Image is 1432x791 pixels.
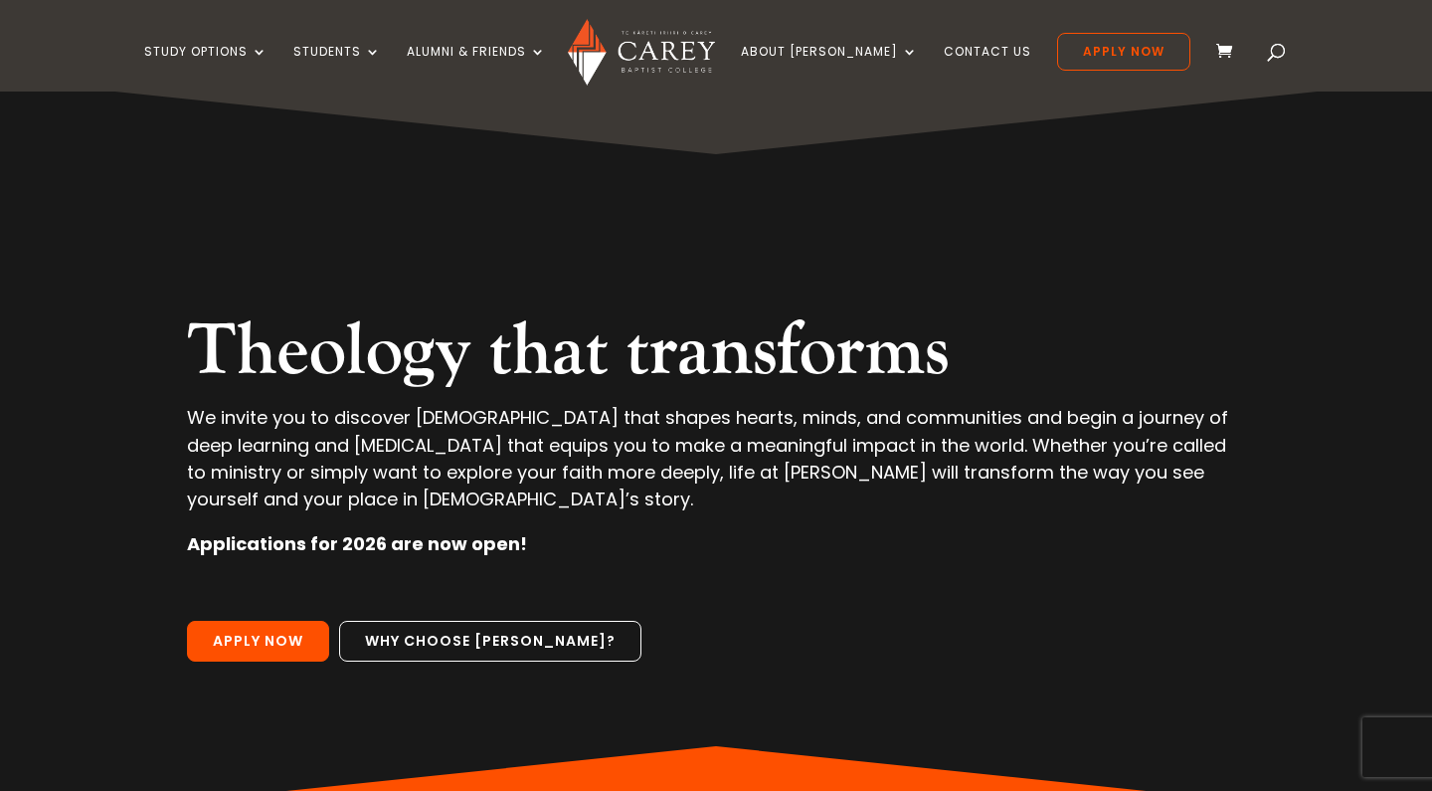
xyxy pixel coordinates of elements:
a: Study Options [144,45,268,92]
h2: Theology that transforms [187,308,1245,404]
a: Why choose [PERSON_NAME]? [339,621,641,663]
a: Students [293,45,381,92]
a: Apply Now [187,621,329,663]
a: Alumni & Friends [407,45,546,92]
p: We invite you to discover [DEMOGRAPHIC_DATA] that shapes hearts, minds, and communities and begin... [187,404,1245,530]
strong: Applications for 2026 are now open! [187,531,527,556]
img: Carey Baptist College [568,19,714,86]
a: About [PERSON_NAME] [741,45,918,92]
a: Apply Now [1057,33,1190,71]
a: Contact Us [944,45,1031,92]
